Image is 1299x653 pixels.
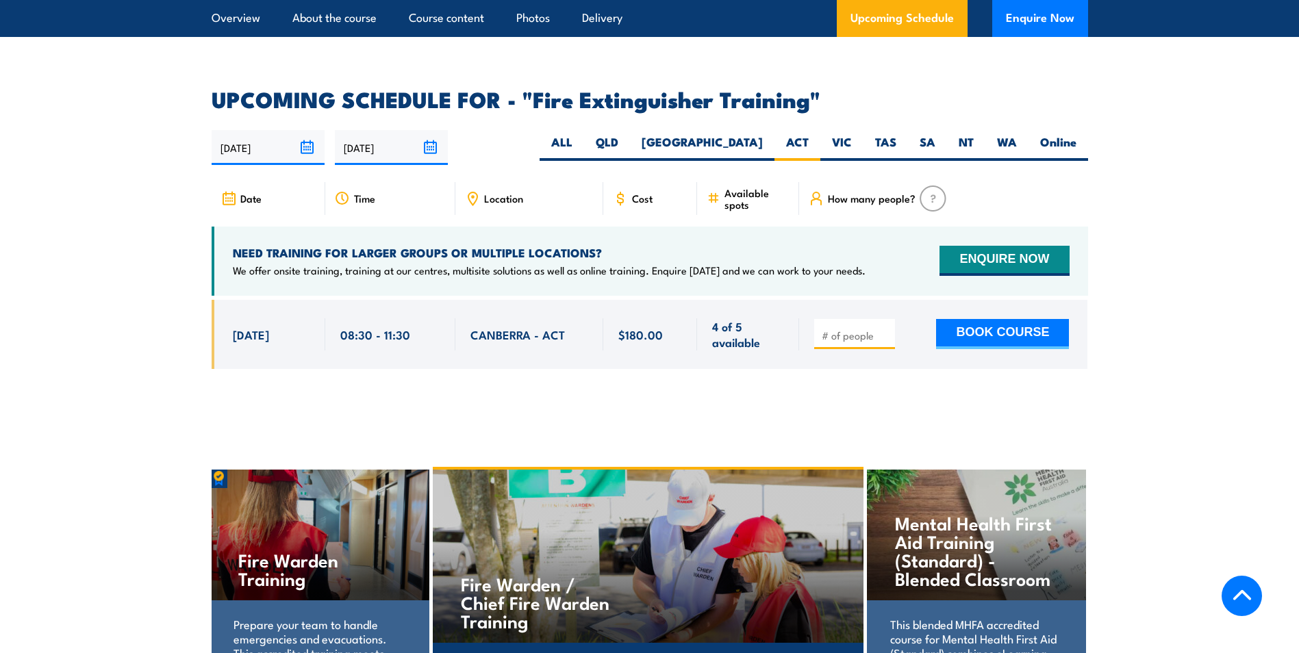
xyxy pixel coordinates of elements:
h2: UPCOMING SCHEDULE FOR - "Fire Extinguisher Training" [212,89,1088,108]
span: 4 of 5 available [712,318,784,350]
input: To date [335,130,448,165]
label: VIC [820,134,863,161]
label: TAS [863,134,908,161]
h4: Mental Health First Aid Training (Standard) - Blended Classroom [895,513,1057,587]
label: NT [947,134,985,161]
span: $180.00 [618,326,663,342]
span: Available spots [724,187,790,210]
label: ACT [774,134,820,161]
label: QLD [584,134,630,161]
span: Cost [632,192,653,204]
span: [DATE] [233,326,269,342]
h4: NEED TRAINING FOR LARGER GROUPS OR MULTIPLE LOCATIONS? [233,245,866,260]
label: ALL [540,134,584,161]
label: [GEOGRAPHIC_DATA] [630,134,774,161]
p: We offer onsite training, training at our centres, multisite solutions as well as online training... [233,264,866,277]
span: Date [240,192,262,204]
span: Time [354,192,375,204]
label: WA [985,134,1029,161]
span: How many people? [828,192,916,204]
button: ENQUIRE NOW [939,246,1069,276]
button: BOOK COURSE [936,319,1069,349]
h4: Fire Warden Training [238,550,401,587]
h4: Fire Warden / Chief Fire Warden Training [461,574,622,630]
span: Location [484,192,523,204]
input: From date [212,130,325,165]
span: CANBERRA - ACT [470,326,565,342]
input: # of people [822,329,890,342]
label: SA [908,134,947,161]
span: 08:30 - 11:30 [340,326,410,342]
label: Online [1029,134,1088,161]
